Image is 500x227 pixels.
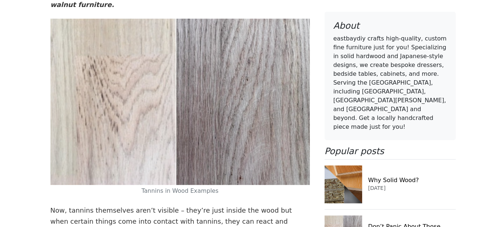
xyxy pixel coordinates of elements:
[325,166,363,204] img: Why Solid Wood?
[333,34,447,131] p: eastbaydiy crafts high-quality, custom fine furniture just for you! Specializing in solid hardwoo...
[50,19,310,185] img: Tannins in Wood Examples
[368,185,385,191] small: [DATE]
[368,177,455,184] h6: Why Solid Wood?
[333,21,447,31] h4: About
[141,187,218,194] small: Tannins in Wood Examples
[325,146,456,157] h4: Popular posts
[325,160,456,210] a: Why Solid Wood?Why Solid Wood?[DATE]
